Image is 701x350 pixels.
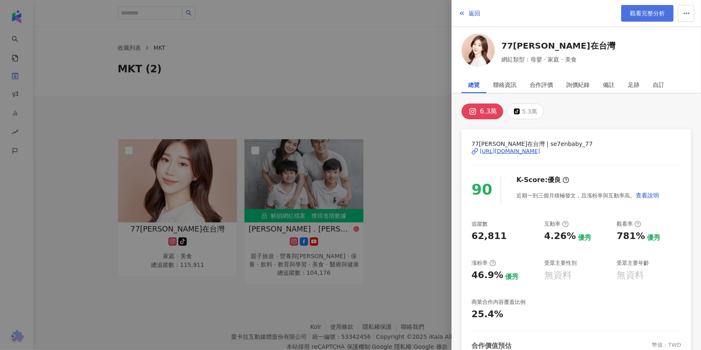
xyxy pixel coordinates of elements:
img: KOL Avatar [462,34,495,67]
span: 返回 [469,10,480,17]
div: 漲粉率 [471,259,496,267]
button: 返回 [458,5,481,22]
div: 781% [617,230,645,243]
a: 77[PERSON_NAME]在台灣 [501,40,615,52]
div: 聯絡資訊 [493,76,516,93]
div: 6.3萬 [480,106,497,117]
span: 觀看完整分析 [630,10,665,17]
div: 受眾主要性別 [544,259,577,267]
div: 62,811 [471,230,507,243]
span: 網紅類型：母嬰 · 家庭 · 美食 [501,55,615,64]
button: 6.3萬 [462,104,503,119]
span: 77[PERSON_NAME]在台灣 | se7enbaby_77 [471,139,681,148]
div: 優秀 [647,233,660,242]
div: 總覽 [468,76,480,93]
div: 自訂 [653,76,664,93]
div: 25.4% [471,308,503,321]
div: 近期一到三個月積極發文，且漲粉率與互動率高。 [516,187,659,204]
div: 合作評價 [530,76,553,93]
div: 優良 [548,175,561,185]
span: 查看說明 [636,192,659,199]
a: [URL][DOMAIN_NAME] [471,148,681,155]
div: 90 [471,178,492,202]
div: 觀看率 [617,220,641,228]
div: [URL][DOMAIN_NAME] [480,148,540,155]
button: 5.3萬 [507,104,543,119]
a: KOL Avatar [462,34,495,70]
div: K-Score : [516,175,569,185]
a: 觀看完整分析 [621,5,674,22]
div: 46.9% [471,269,503,282]
div: 優秀 [505,272,518,281]
div: 互動率 [544,220,569,228]
div: 備註 [603,76,615,93]
div: 受眾主要年齡 [617,259,649,267]
div: 4.26% [544,230,576,243]
div: 足跡 [628,76,639,93]
div: 優秀 [578,233,591,242]
button: 查看說明 [635,187,659,204]
div: 無資料 [544,269,572,282]
div: 5.3萬 [522,106,537,117]
div: 商業合作內容覆蓋比例 [471,298,526,306]
div: 詢價紀錄 [566,76,590,93]
div: 追蹤數 [471,220,488,228]
div: 無資料 [617,269,644,282]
